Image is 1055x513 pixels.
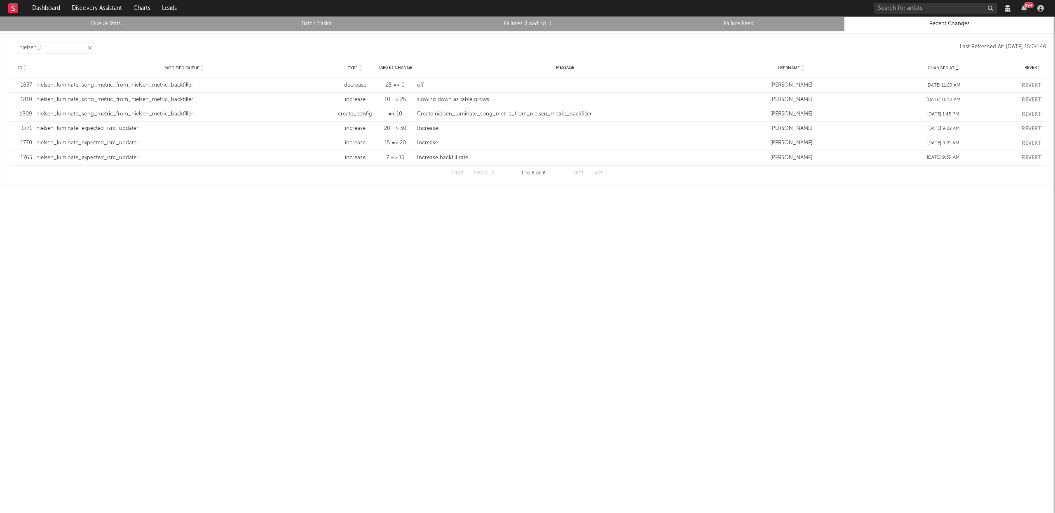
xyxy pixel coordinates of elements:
span: Type [348,66,358,71]
div: 1770 [13,139,32,147]
div: slowing down as table grows [417,96,713,104]
a: Recent Changes [849,19,1050,29]
button: 99+ [1021,5,1027,12]
div: 1771 [13,125,32,133]
div: create_config [337,110,374,118]
button: Revert [1022,141,1041,146]
span: Username [778,66,800,71]
div: nielsen_luminate_song_metric_from_nielsen_metric_backfiller [36,96,333,104]
div: 1809 [13,110,32,118]
button: Previous [472,171,494,176]
div: 1837 [13,81,32,89]
div: Target Change [378,65,413,71]
div: Create nielsen_luminate_song_metric_from_nielsen_metric_backfiller [417,110,713,118]
div: 20 => 30 [378,125,413,133]
div: Message [417,65,713,71]
button: First [452,171,464,176]
div: [DATE] 1:45 PM [870,111,1017,118]
div: [DATE] 10:13 AM [870,96,1017,104]
button: Revert [1022,155,1041,160]
div: Increase [417,139,713,147]
div: decrease [337,81,374,89]
input: Search... [15,42,97,54]
button: Revert [1022,112,1041,117]
div: 25 => 0 [378,81,413,89]
button: Next [572,171,584,176]
div: [DATE] 9:39 AM [870,154,1017,161]
div: 15 => 20 [378,139,413,147]
a: Batch Tasks [216,19,417,29]
span: Modified Queue [164,66,199,71]
span: ID [18,66,22,71]
div: => 10 [378,110,413,118]
button: Last [592,171,603,176]
div: Increase backfill rate [417,154,713,162]
button: Revert [1022,83,1041,88]
div: increase [337,125,374,133]
button: Revert [1022,126,1041,132]
span: to [525,172,530,175]
div: 1810 [13,96,32,104]
div: increase [337,139,374,147]
div: 1765 [13,154,32,162]
div: nielsen_luminate_song_metric_from_nielsen_metric_backfiller [36,110,333,118]
div: nielsen_luminate_expected_isrc_updater [36,154,333,162]
div: 10 => 25 [378,96,413,104]
div: [PERSON_NAME] [717,154,865,162]
span: of [536,172,541,175]
div: Last Refreshed At: [DATE] 15:04:46 [97,42,1046,54]
div: 1 6 6 [511,169,556,179]
div: [PERSON_NAME] [717,110,865,118]
div: [DATE] 9:21 AM [870,140,1017,147]
div: nielsen_luminate_expected_isrc_updater [36,139,333,147]
div: [DATE] 9:22 AM [870,125,1017,132]
div: increase [337,96,374,104]
div: Revert [1022,65,1042,71]
div: off [417,81,713,89]
div: 99 + [1024,2,1034,8]
div: nielsen_luminate_song_metric_from_nielsen_metric_backfiller [36,81,333,89]
div: [PERSON_NAME] [717,139,865,147]
a: Failure Feed [638,19,839,29]
a: Queue Stats [5,19,206,29]
div: [PERSON_NAME] [717,125,865,133]
input: Search for artists [874,3,997,14]
span: Changed At [928,66,954,71]
div: [PERSON_NAME] [717,96,865,104]
div: [DATE] 11:29 AM [870,82,1017,89]
div: increase [337,154,374,162]
div: [PERSON_NAME] [717,81,865,89]
button: Revert [1022,97,1041,103]
div: nielsen_luminate_expected_isrc_updater [36,125,333,133]
a: Failures (Loading...) [427,19,628,29]
div: 7 => 15 [378,154,413,162]
div: Increase [417,125,713,133]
